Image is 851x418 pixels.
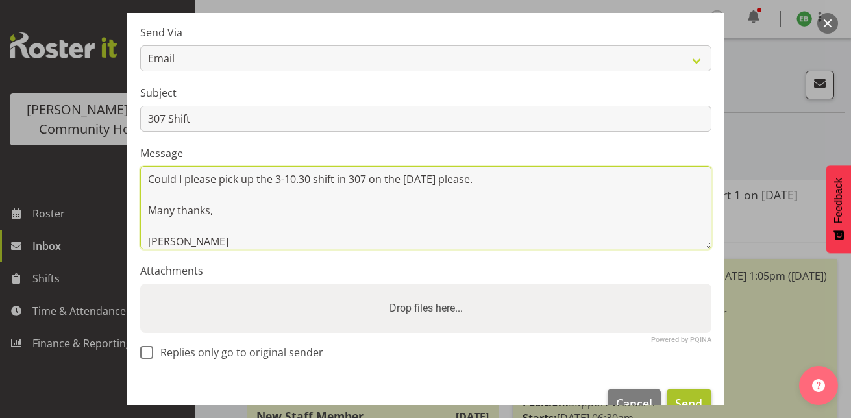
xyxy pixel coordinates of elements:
[140,263,711,278] label: Attachments
[812,379,825,392] img: help-xxl-2.png
[675,395,702,412] span: Send
[651,337,711,343] a: Powered by PQINA
[608,389,661,417] button: Cancel
[826,165,851,253] button: Feedback - Show survey
[153,346,323,359] span: Replies only go to original sender
[833,178,845,223] span: Feedback
[140,106,711,132] input: Subject
[140,85,711,101] label: Subject
[140,145,711,161] label: Message
[616,395,652,412] span: Cancel
[384,295,467,321] label: Drop files here...
[667,389,711,417] button: Send
[140,25,711,40] label: Send Via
